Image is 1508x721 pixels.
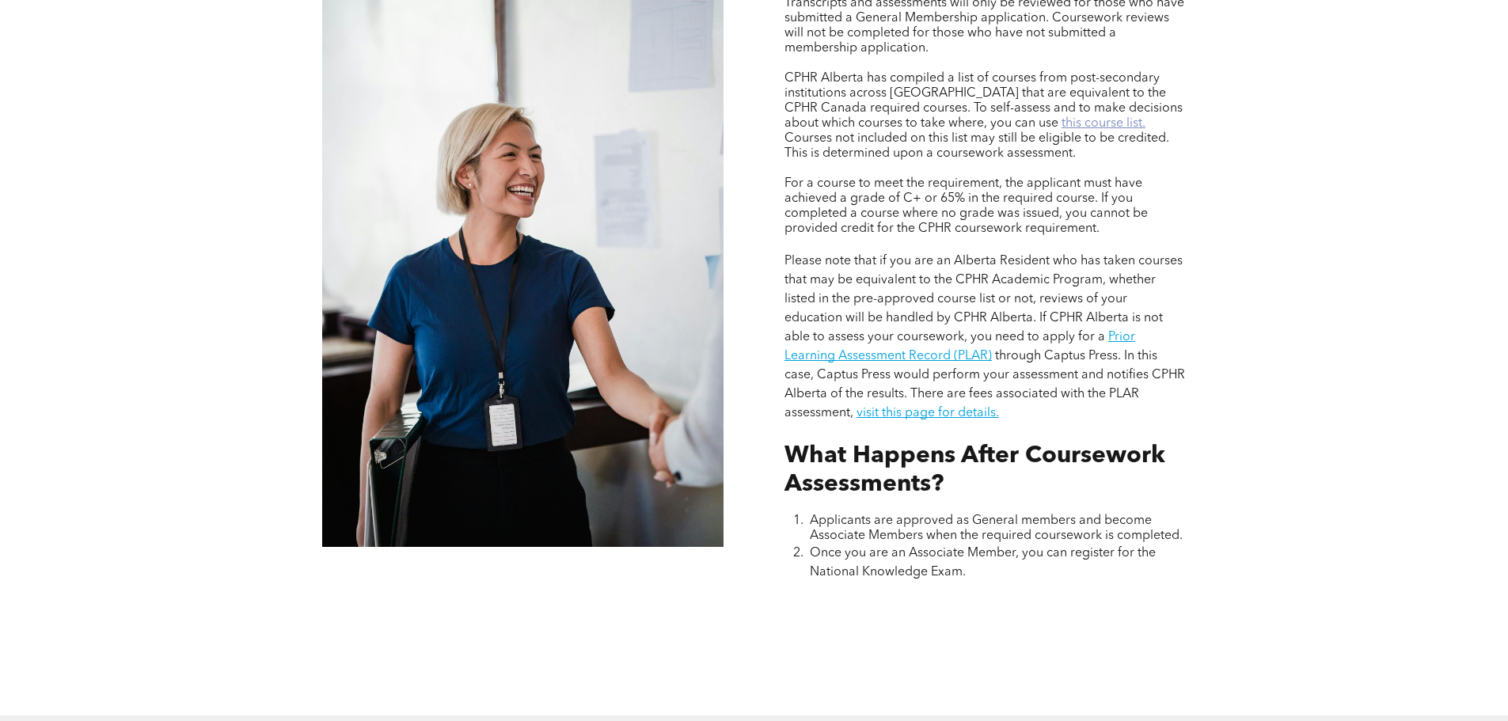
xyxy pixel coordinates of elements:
[784,255,1183,343] span: Please note that if you are an Alberta Resident who has taken courses that may be equivalent to t...
[784,132,1169,160] span: Courses not included on this list may still be eligible to be credited. This is determined upon a...
[857,407,999,419] a: visit this page for details.
[784,177,1148,235] span: For a course to meet the requirement, the applicant must have achieved a grade of C+ or 65% in th...
[810,514,1183,542] span: Applicants are approved as General members and become Associate Members when the required coursew...
[1062,117,1145,130] a: this course list.
[810,547,1156,579] span: Once you are an Associate Member, you can register for the National Knowledge Exam.
[784,444,1165,496] span: What Happens After Coursework Assessments?
[784,72,1183,130] span: CPHR Alberta has compiled a list of courses from post-secondary institutions across [GEOGRAPHIC_D...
